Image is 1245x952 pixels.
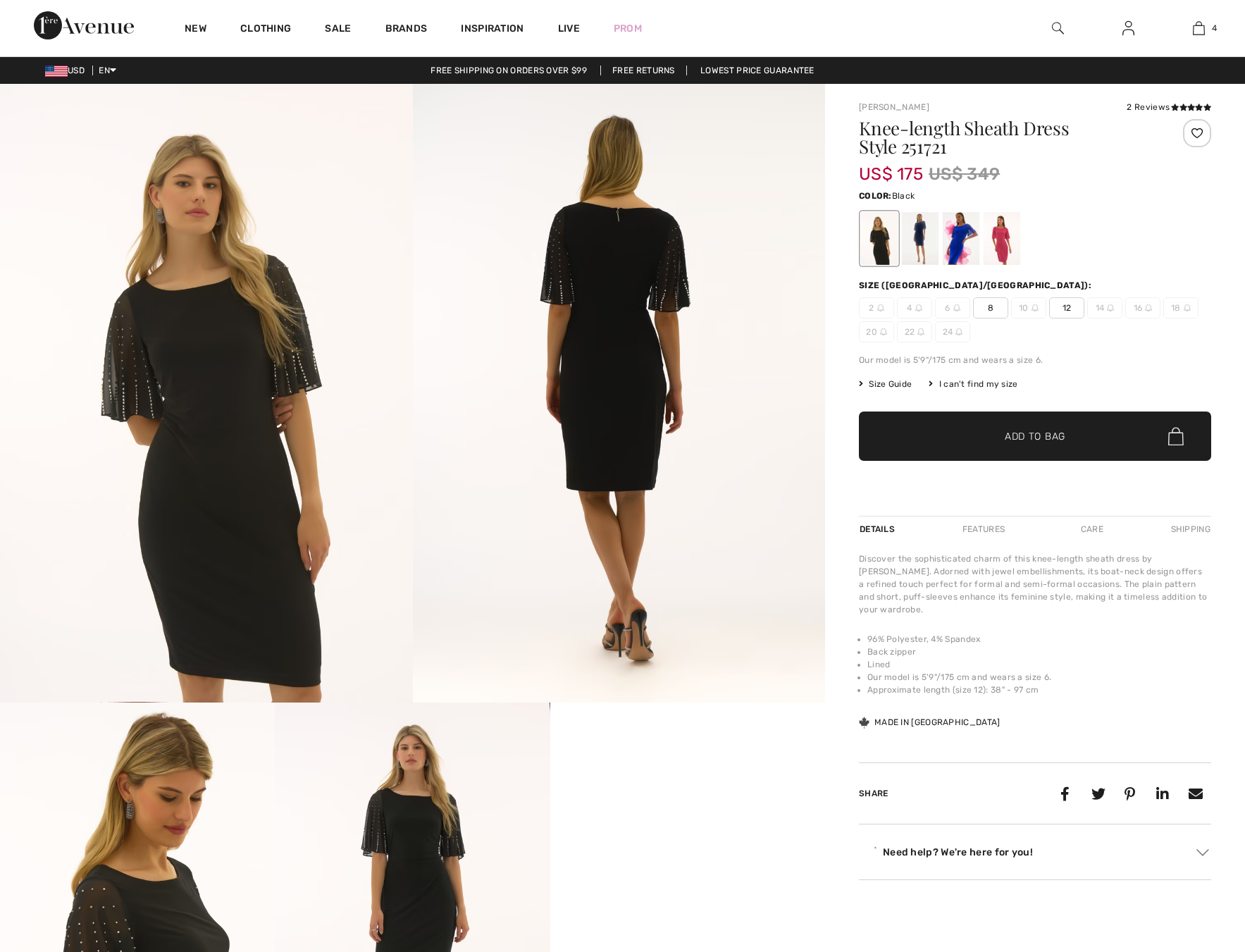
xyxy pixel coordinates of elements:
[614,21,642,36] a: Prom
[867,684,1211,696] li: Approximate length (size 12): 38" - 97 cm
[1167,517,1211,542] div: Shipping
[859,191,892,201] span: Color:
[897,297,932,319] span: 4
[859,279,1094,292] div: Size ([GEOGRAPHIC_DATA]/[GEOGRAPHIC_DATA]):
[859,102,929,112] a: [PERSON_NAME]
[1069,517,1115,542] div: Care
[861,212,898,265] div: Black
[1111,20,1146,37] a: Sign In
[689,66,826,75] a: Lowest Price Guarantee
[1168,427,1184,445] img: Bag.svg
[419,66,598,75] a: Free shipping on orders over $99
[915,304,922,311] img: ring-m.svg
[1122,20,1134,37] img: My Info
[1145,304,1152,311] img: ring-m.svg
[859,378,912,390] span: Size Guide
[867,645,1211,658] li: Back zipper
[1011,297,1046,319] span: 10
[917,328,924,335] img: ring-m.svg
[859,297,894,319] span: 2
[558,21,580,36] a: Live
[1049,297,1084,319] span: 12
[1193,20,1205,37] img: My Bag
[859,412,1211,461] button: Add to Bag
[34,11,134,39] img: 1ère Avenue
[1127,101,1211,113] div: 2 Reviews
[859,716,1001,729] div: Made in [GEOGRAPHIC_DATA]
[950,517,1017,542] div: Features
[1212,22,1217,35] span: 4
[943,212,979,265] div: Royal Sapphire 163
[859,841,1211,863] div: Need help? We're here for you!
[325,23,351,37] a: Sale
[953,304,960,311] img: ring-m.svg
[859,789,888,798] span: Share
[859,150,923,184] span: US$ 175
[1107,304,1114,311] img: ring-m.svg
[929,161,1000,187] span: US$ 349
[99,66,116,75] span: EN
[240,23,291,37] a: Clothing
[859,552,1211,616] div: Discover the sophisticated charm of this knee-length sheath dress by [PERSON_NAME]. Adorned with ...
[877,304,884,311] img: ring-m.svg
[867,633,1211,645] li: 96% Polyester, 4% Spandex
[859,517,898,542] div: Details
[1125,297,1160,319] span: 16
[1184,304,1191,311] img: ring-m.svg
[867,671,1211,684] li: Our model is 5'9"/175 cm and wears a size 6.
[1052,20,1064,37] img: search the website
[859,354,1211,366] div: Our model is 5'9"/175 cm and wears a size 6.
[859,119,1153,156] h1: Knee-length Sheath Dress Style 251721
[892,191,915,201] span: Black
[413,84,826,703] img: Knee-Length Sheath Dress Style 251721. 2
[973,297,1008,319] span: 8
[929,378,1017,390] div: I can't find my size
[550,703,825,840] video: Your browser does not support the video tag.
[1163,297,1198,319] span: 18
[902,212,939,265] div: Midnight Blue
[385,23,428,37] a: Brands
[45,66,90,75] span: USD
[984,212,1020,265] div: Geranium
[955,328,962,335] img: ring-m.svg
[1005,429,1065,444] span: Add to Bag
[867,658,1211,671] li: Lined
[1164,20,1233,37] a: 4
[935,321,970,342] span: 24
[1087,297,1122,319] span: 14
[1196,849,1209,856] img: Arrow2.svg
[897,321,932,342] span: 22
[461,23,524,37] span: Inspiration
[45,66,68,77] img: US Dollar
[859,321,894,342] span: 20
[880,328,887,335] img: ring-m.svg
[600,66,687,75] a: Free Returns
[1032,304,1039,311] img: ring-m.svg
[935,297,970,319] span: 6
[185,23,206,37] a: New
